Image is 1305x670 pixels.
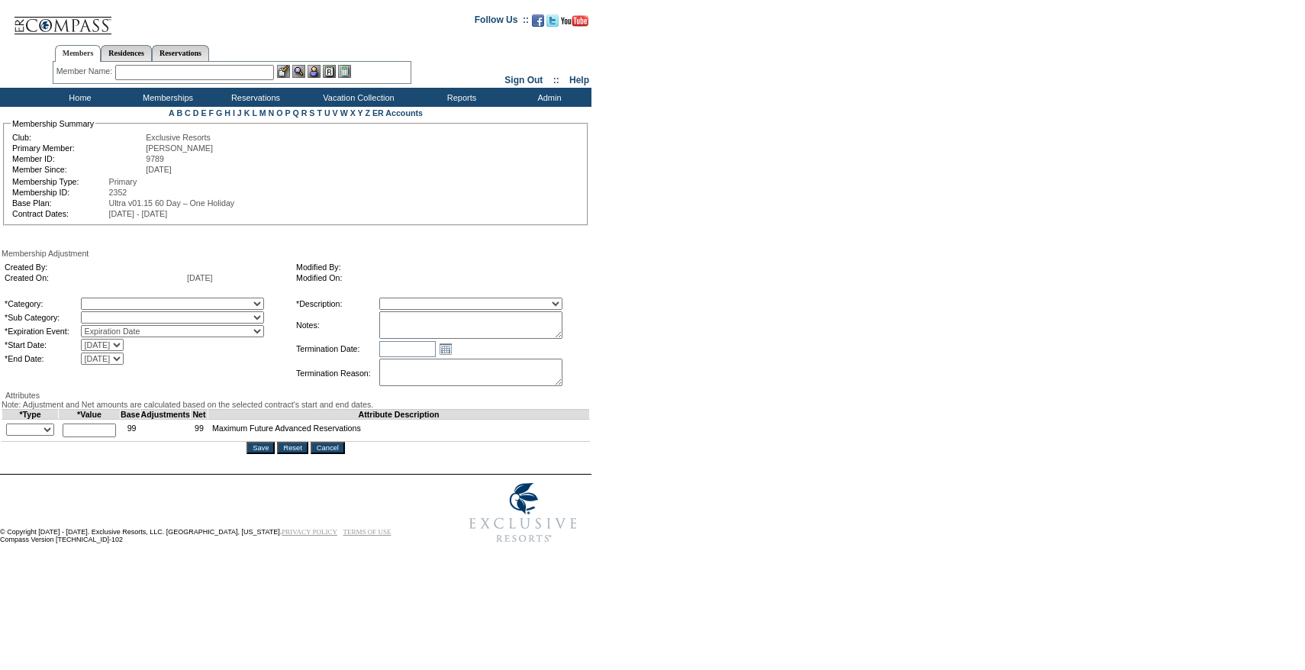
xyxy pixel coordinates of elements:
[12,209,108,218] td: Contract Dates:
[569,75,589,85] a: Help
[55,45,101,62] a: Members
[11,119,95,128] legend: Membership Summary
[101,45,152,61] a: Residences
[208,420,589,442] td: Maximum Future Advanced Reservations
[12,133,144,142] td: Club:
[365,108,370,118] a: Z
[193,108,199,118] a: D
[252,108,256,118] a: L
[191,410,208,420] td: Net
[532,19,544,28] a: Become our fan on Facebook
[56,65,115,78] div: Member Name:
[109,177,137,186] span: Primary
[311,442,345,454] input: Cancel
[292,65,305,78] img: View
[277,65,290,78] img: b_edit.gif
[504,75,543,85] a: Sign Out
[146,143,213,153] span: [PERSON_NAME]
[208,108,214,118] a: F
[324,108,330,118] a: U
[146,165,172,174] span: [DATE]
[201,108,206,118] a: E
[109,198,235,208] span: Ultra v01.15 60 Day – One Holiday
[5,325,79,337] td: *Expiration Event:
[2,249,590,258] div: Membership Adjustment
[340,108,348,118] a: W
[338,65,351,78] img: b_calculator.gif
[12,198,108,208] td: Base Plan:
[372,108,423,118] a: ER Accounts
[350,108,356,118] a: X
[5,353,79,365] td: *End Date:
[146,133,211,142] span: Exclusive Resorts
[296,359,378,388] td: Termination Reason:
[561,15,588,27] img: Subscribe to our YouTube Channel
[308,65,321,78] img: Impersonate
[282,528,337,536] a: PRIVACY POLICY
[12,188,108,197] td: Membership ID:
[296,273,582,282] td: Modified On:
[185,108,191,118] a: C
[59,410,121,420] td: *Value
[187,273,213,282] span: [DATE]
[246,442,275,454] input: Save
[109,188,127,197] span: 2352
[34,88,122,107] td: Home
[309,108,314,118] a: S
[210,88,298,107] td: Reservations
[5,311,79,324] td: *Sub Category:
[146,154,164,163] span: 9789
[5,263,185,272] td: Created By:
[13,4,112,35] img: Compass Home
[2,400,590,409] div: Note: Adjustment and Net amounts are calculated based on the selected contract's start and end da...
[553,75,559,85] span: ::
[5,339,79,351] td: *Start Date:
[504,88,591,107] td: Admin
[121,420,140,442] td: 99
[323,65,336,78] img: Reservations
[169,108,174,118] a: A
[269,108,275,118] a: N
[296,298,378,310] td: *Description:
[12,143,144,153] td: Primary Member:
[296,263,582,272] td: Modified By:
[5,273,185,282] td: Created On:
[546,19,559,28] a: Follow us on Twitter
[277,442,308,454] input: Reset
[237,108,242,118] a: J
[475,13,529,31] td: Follow Us ::
[437,340,454,357] a: Open the calendar popup.
[191,420,208,442] td: 99
[358,108,363,118] a: Y
[233,108,235,118] a: I
[109,209,168,218] span: [DATE] - [DATE]
[301,108,308,118] a: R
[176,108,182,118] a: B
[298,88,416,107] td: Vacation Collection
[317,108,322,118] a: T
[244,108,250,118] a: K
[122,88,210,107] td: Memberships
[296,340,378,357] td: Termination Date:
[216,108,222,118] a: G
[416,88,504,107] td: Reports
[292,108,298,118] a: Q
[140,410,191,420] td: Adjustments
[259,108,266,118] a: M
[12,177,108,186] td: Membership Type:
[285,108,291,118] a: P
[12,154,144,163] td: Member ID:
[296,311,378,339] td: Notes:
[152,45,209,61] a: Reservations
[208,410,589,420] td: Attribute Description
[121,410,140,420] td: Base
[532,14,544,27] img: Become our fan on Facebook
[2,391,590,400] div: Attributes
[343,528,391,536] a: TERMS OF USE
[455,475,591,551] img: Exclusive Resorts
[276,108,282,118] a: O
[224,108,230,118] a: H
[561,19,588,28] a: Subscribe to our YouTube Channel
[333,108,338,118] a: V
[2,410,59,420] td: *Type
